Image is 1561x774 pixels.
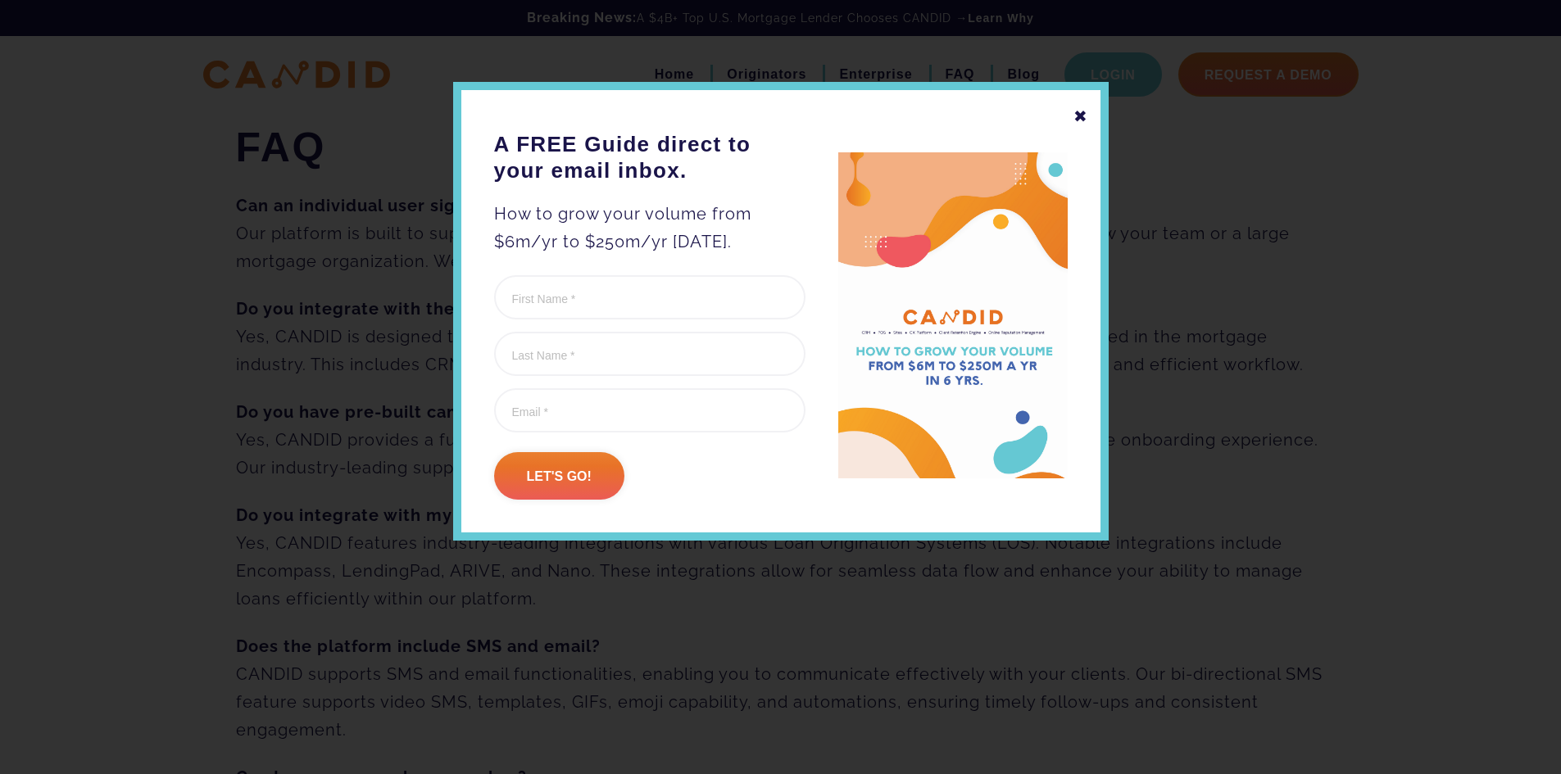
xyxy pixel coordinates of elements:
[494,332,805,376] input: Last Name *
[838,152,1068,479] img: A FREE Guide direct to your email inbox.
[494,200,805,256] p: How to grow your volume from $6m/yr to $250m/yr [DATE].
[494,452,624,500] input: Let's go!
[494,275,805,319] input: First Name *
[494,131,805,183] h3: A FREE Guide direct to your email inbox.
[494,388,805,432] input: Email *
[1073,102,1088,130] div: ✖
